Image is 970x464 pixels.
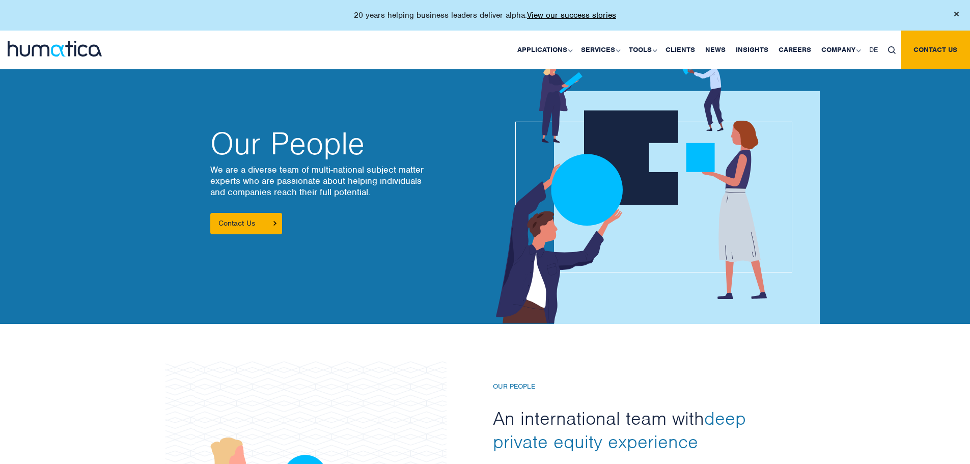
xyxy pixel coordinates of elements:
[210,128,475,159] h2: Our People
[527,10,616,20] a: View our success stories
[8,41,102,57] img: logo
[700,31,731,69] a: News
[864,31,883,69] a: DE
[354,10,616,20] p: 20 years helping business leaders deliver alpha.
[210,213,282,234] a: Contact Us
[773,31,816,69] a: Careers
[210,164,475,198] p: We are a diverse team of multi-national subject matter experts who are passionate about helping i...
[469,54,820,324] img: about_banner1
[512,31,576,69] a: Applications
[493,406,746,453] span: deep private equity experience
[624,31,660,69] a: Tools
[576,31,624,69] a: Services
[493,406,768,453] h2: An international team with
[273,221,276,226] img: arrowicon
[901,31,970,69] a: Contact us
[888,46,896,54] img: search_icon
[869,45,878,54] span: DE
[731,31,773,69] a: Insights
[660,31,700,69] a: Clients
[816,31,864,69] a: Company
[493,383,768,391] h6: Our People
